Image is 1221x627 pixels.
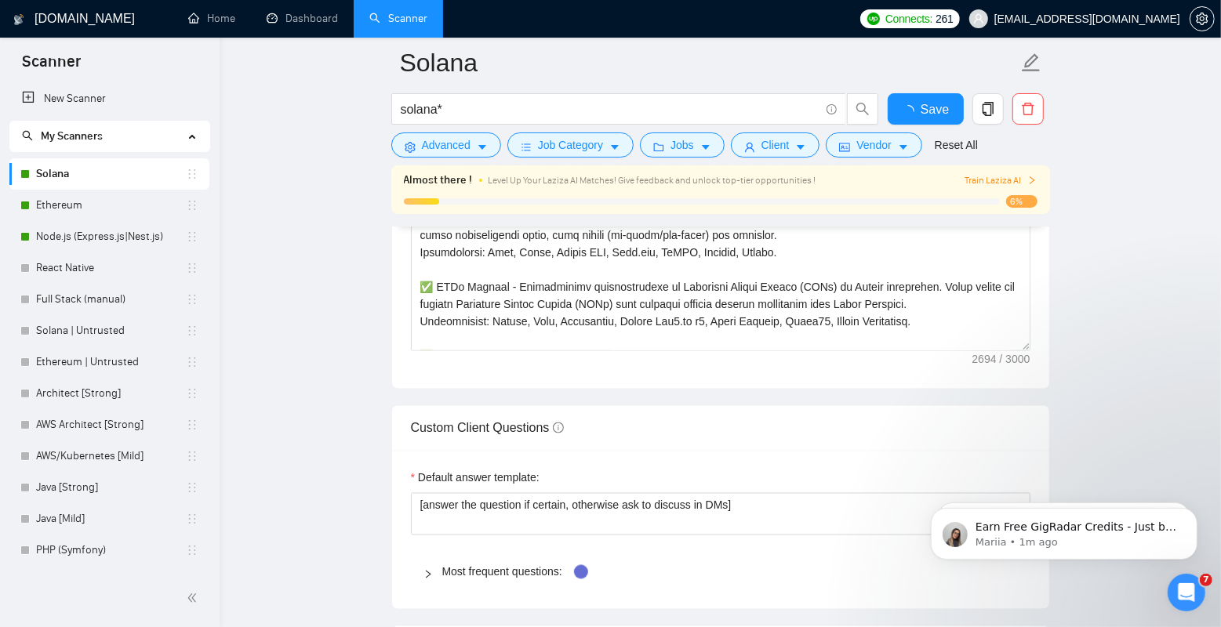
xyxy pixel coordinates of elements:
span: holder [186,356,198,368]
button: userClientcaret-down [731,132,820,158]
span: folder [653,141,664,153]
a: setting [1190,13,1215,25]
span: edit [1021,53,1041,73]
span: holder [186,293,198,306]
span: holder [186,230,198,243]
span: info-circle [553,422,564,433]
img: upwork-logo.png [867,13,880,25]
span: holder [186,544,198,556]
span: Almost there ! [404,172,473,189]
span: right [1027,176,1037,185]
a: Solana | Untrusted [36,315,186,346]
span: Connects: [885,10,932,27]
span: search [848,102,878,116]
li: AWS Architect [Strong] [9,409,209,440]
span: Advanced [422,136,471,154]
div: Tooltip anchor [574,565,588,579]
span: Save [921,100,949,119]
li: New Scanner [9,83,209,114]
a: Ethereum | Untrusted [36,346,186,378]
span: copy [973,102,1003,116]
span: delete [1013,102,1043,116]
a: Full Stack (manual) [36,284,186,315]
li: GPT-4 Debug [9,566,209,597]
span: 7 [1200,574,1212,586]
a: Most frequent questions: [442,566,562,578]
li: Ethereum [9,190,209,221]
span: holder [186,481,198,494]
span: 6% [1006,195,1037,208]
textarea: Default answer template: [411,493,1030,535]
div: Most frequent questions: [411,554,1030,590]
span: setting [1190,13,1214,25]
span: holder [186,168,198,180]
span: caret-down [795,141,806,153]
li: Java [Strong] [9,472,209,503]
a: React Native [36,252,186,284]
span: Vendor [856,136,891,154]
span: caret-down [898,141,909,153]
span: holder [186,324,198,337]
span: Custom Client Questions [411,422,564,435]
iframe: Intercom notifications message [907,475,1221,585]
li: Node.js (Express.js|Nest.js) [9,221,209,252]
span: info-circle [827,104,837,114]
li: React Native [9,252,209,284]
span: user [973,13,984,24]
a: Reset All [935,136,978,154]
a: Java [Strong] [36,472,186,503]
a: PHP (Symfony) [36,535,186,566]
span: caret-down [700,141,711,153]
a: Ethereum [36,190,186,221]
span: holder [186,199,198,212]
span: Level Up Your Laziza AI Matches! Give feedback and unlock top-tier opportunities ! [489,175,816,186]
input: Scanner name... [400,43,1018,82]
img: logo [13,7,24,32]
span: right [423,570,433,579]
button: Save [888,93,964,125]
span: user [744,141,755,153]
span: holder [186,450,198,462]
a: AWS/Kubernetes [Mild] [36,440,186,472]
span: setting [405,141,416,153]
li: Java [Mild] [9,503,209,535]
li: Full Stack (manual) [9,284,209,315]
li: PHP (Symfony) [9,535,209,566]
a: Architect [Strong] [36,378,186,409]
button: folderJobscaret-down [640,132,725,158]
a: Node.js (Express.js|Nest.js) [36,221,186,252]
button: delete [1012,93,1044,125]
button: search [847,93,878,125]
li: AWS/Kubernetes [Mild] [9,440,209,472]
span: search [22,130,33,141]
span: loading [902,105,921,118]
a: dashboardDashboard [267,12,338,25]
span: Jobs [670,136,694,154]
li: Ethereum | Untrusted [9,346,209,378]
button: copy [972,93,1004,125]
span: caret-down [477,141,488,153]
a: AWS Architect [Strong] [36,409,186,440]
span: holder [186,262,198,274]
button: Train Laziza AI [965,173,1037,188]
span: Scanner [9,50,93,83]
button: idcardVendorcaret-down [826,132,921,158]
iframe: Intercom live chat [1168,574,1205,611]
span: double-left [187,590,202,606]
span: caret-down [609,141,620,153]
span: Job Category [538,136,603,154]
li: Architect [Strong] [9,378,209,409]
span: My Scanners [41,129,103,143]
li: Solana [9,158,209,190]
label: Default answer template: [411,469,540,487]
a: New Scanner [22,83,197,114]
button: settingAdvancedcaret-down [391,132,501,158]
li: Solana | Untrusted [9,315,209,346]
a: homeHome [188,12,235,25]
button: barsJob Categorycaret-down [507,132,634,158]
